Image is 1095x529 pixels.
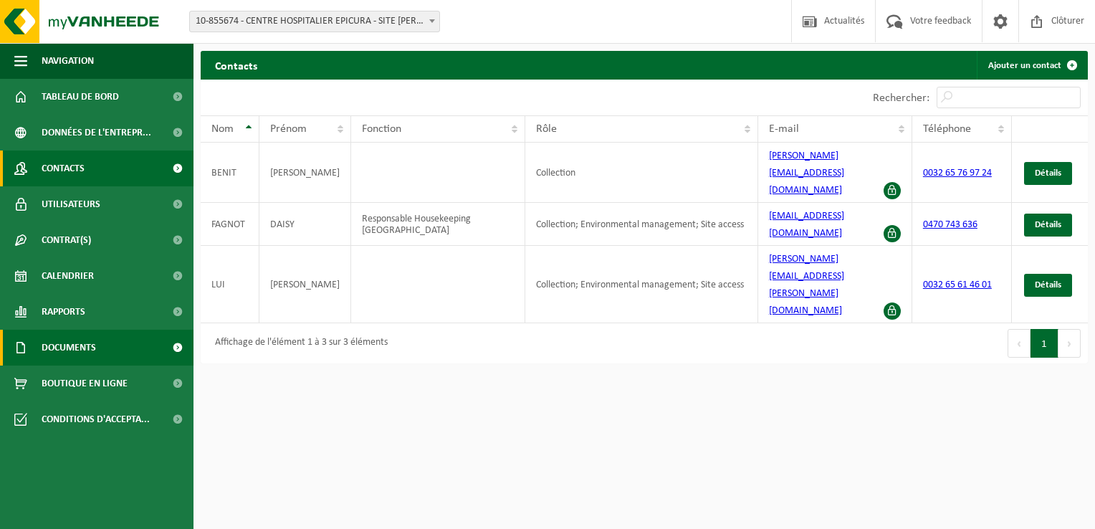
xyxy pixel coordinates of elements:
[1035,168,1061,178] span: Détails
[189,11,440,32] span: 10-855674 - CENTRE HOSPITALIER EPICURA - SITE DE BAUDOUR - BAUDOUR
[42,366,128,401] span: Boutique en ligne
[42,186,100,222] span: Utilisateurs
[42,330,96,366] span: Documents
[1008,329,1031,358] button: Previous
[259,143,351,203] td: [PERSON_NAME]
[42,43,94,79] span: Navigation
[211,123,234,135] span: Nom
[536,123,557,135] span: Rôle
[208,330,388,356] div: Affichage de l'élément 1 à 3 sur 3 éléments
[1031,329,1058,358] button: 1
[190,11,439,32] span: 10-855674 - CENTRE HOSPITALIER EPICURA - SITE DE BAUDOUR - BAUDOUR
[201,246,259,323] td: LUI
[525,246,758,323] td: Collection; Environmental management; Site access
[42,401,150,437] span: Conditions d'accepta...
[201,203,259,246] td: FAGNOT
[769,254,844,316] a: [PERSON_NAME][EMAIL_ADDRESS][PERSON_NAME][DOMAIN_NAME]
[1035,280,1061,290] span: Détails
[1058,329,1081,358] button: Next
[351,203,525,246] td: Responsable Housekeeping [GEOGRAPHIC_DATA]
[42,79,119,115] span: Tableau de bord
[923,280,992,290] a: 0032 65 61 46 01
[259,203,351,246] td: DAISY
[873,92,929,104] label: Rechercher:
[923,123,971,135] span: Téléphone
[42,151,85,186] span: Contacts
[1024,214,1072,237] a: Détails
[923,168,992,178] a: 0032 65 76 97 24
[923,219,977,230] a: 0470 743 636
[1024,274,1072,297] a: Détails
[270,123,307,135] span: Prénom
[42,294,85,330] span: Rapports
[201,51,272,79] h2: Contacts
[1024,162,1072,185] a: Détails
[42,222,91,258] span: Contrat(s)
[201,143,259,203] td: BENIT
[769,123,799,135] span: E-mail
[362,123,401,135] span: Fonction
[977,51,1086,80] a: Ajouter un contact
[1035,220,1061,229] span: Détails
[769,151,844,196] a: [PERSON_NAME][EMAIL_ADDRESS][DOMAIN_NAME]
[42,258,94,294] span: Calendrier
[42,115,151,151] span: Données de l'entrepr...
[769,211,844,239] a: [EMAIL_ADDRESS][DOMAIN_NAME]
[259,246,351,323] td: [PERSON_NAME]
[525,203,758,246] td: Collection; Environmental management; Site access
[525,143,758,203] td: Collection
